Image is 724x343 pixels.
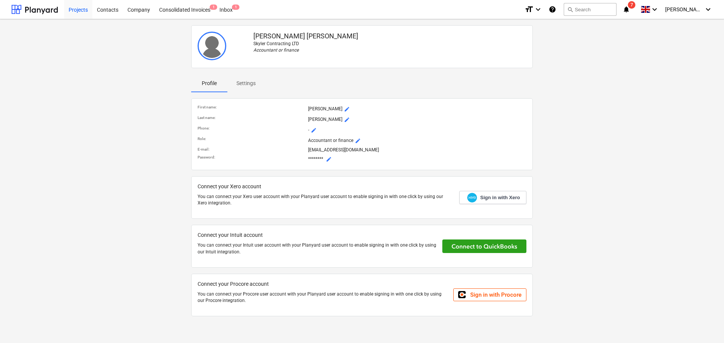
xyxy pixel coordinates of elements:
p: Profile [200,79,218,87]
span: mode_edit [355,138,361,144]
p: E-mail : [198,147,305,152]
span: 1 [232,5,239,10]
iframe: Chat Widget [686,307,724,343]
i: keyboard_arrow_down [534,5,543,14]
img: Xero logo [467,193,477,203]
p: Password : [198,155,305,160]
span: mode_edit [326,156,332,162]
p: You can connect your Procore user account with your Planyard user account to enable signing in wi... [198,291,447,304]
i: keyboard_arrow_down [704,5,713,14]
p: Connect your Xero account [198,183,453,191]
span: Sign in with Procore [470,291,522,298]
p: [EMAIL_ADDRESS][DOMAIN_NAME] [308,147,526,153]
p: [PERSON_NAME] [308,105,526,114]
p: Role : [198,136,305,141]
p: [PERSON_NAME] [308,115,526,124]
span: 1 [210,5,217,10]
a: Sign in with Xero [459,191,526,204]
a: Sign in with Procore [453,288,526,301]
i: format_size [525,5,534,14]
i: Knowledge base [549,5,556,14]
p: Phone : [198,126,305,131]
p: Settings [236,79,256,87]
img: User avatar [198,32,226,60]
p: [PERSON_NAME] [PERSON_NAME] [253,32,526,41]
p: First name : [198,105,305,110]
i: keyboard_arrow_down [650,5,659,14]
span: mode_edit [344,106,350,112]
p: Connect your Intuit account [198,231,436,239]
span: [PERSON_NAME] [665,6,703,12]
p: Last name : [198,115,305,120]
p: Accountant or finance [253,47,526,53]
p: You can connect your Xero user account with your Planyard user account to enable signing in with ... [198,194,453,206]
button: Search [564,3,617,16]
span: mode_edit [311,127,317,133]
p: You can connect your Intuit user account with your Planyard user account to enable signing in wit... [198,242,436,255]
p: Skyler Contracting LTD [253,41,526,47]
span: 7 [628,1,635,9]
span: mode_edit [344,117,350,123]
span: search [567,6,573,12]
p: Connect your Procore account [198,280,447,288]
p: - [308,126,526,135]
p: Accountant or finance [308,136,526,145]
i: notifications [623,5,630,14]
span: Sign in with Xero [480,194,520,201]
